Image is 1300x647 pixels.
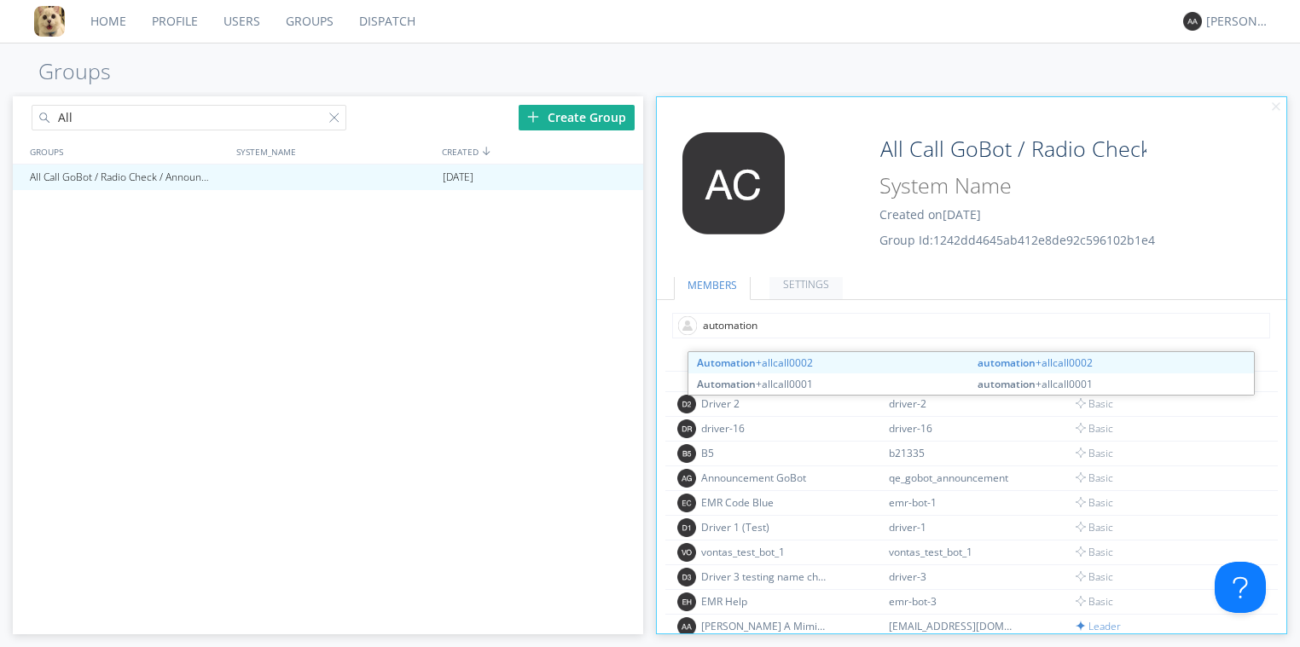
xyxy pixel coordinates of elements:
img: 373638.png [670,132,798,234]
span: Basic [1076,594,1113,609]
span: [DATE] [443,165,473,190]
img: 373638.png [677,568,696,586]
span: Basic [1076,520,1113,534]
span: Leader [1076,619,1121,633]
div: vontas_test_bot_1 [889,545,1017,559]
strong: Automation [697,355,756,370]
div: emr-bot-1 [889,495,1017,510]
span: Basic [1076,495,1113,510]
img: plus.svg [527,111,539,123]
span: Basic [1076,421,1113,436]
div: EMR Code Blue [701,495,829,510]
img: 373638.png [677,592,696,611]
div: Create Group [519,105,635,130]
div: GROUPS [26,139,228,164]
span: Basic [1076,545,1113,559]
img: 373638.png [677,469,696,488]
div: driver-2 [889,396,1017,411]
img: 373638.png [677,617,696,636]
div: MEMBERS [665,351,1278,372]
a: All Call GoBot / Radio Check / Announcement[DATE] [13,165,642,190]
input: System Name [873,170,1149,202]
img: 373638.png [1183,12,1202,31]
div: driver-3 [889,569,1017,584]
span: +allcall0002 [697,355,965,371]
iframe: Toggle Customer Support [1215,562,1266,613]
div: Announcement GoBot [701,471,829,485]
div: driver-1 [889,520,1017,534]
img: 373638.png [677,543,696,562]
span: Basic [1076,471,1113,485]
div: [EMAIL_ADDRESS][DOMAIN_NAME] [889,619,1017,633]
span: +allcall0001 [697,376,965,392]
div: CREATED [438,139,644,164]
div: SYSTEM_NAME [232,139,438,164]
div: [PERSON_NAME] [1206,13,1270,30]
div: driver-16 [889,421,1017,436]
div: Driver 3 testing name change on dispatch [701,569,829,584]
div: vontas_test_bot_1 [701,545,829,559]
div: B5 [701,446,829,460]
a: SETTINGS [769,269,843,299]
input: Group Name [873,132,1149,166]
div: qe_gobot_announcement [889,471,1017,485]
span: +allcall0002 [978,355,1245,371]
div: [PERSON_NAME] A Mimic MBTA [701,619,829,633]
img: 373638.png [677,518,696,537]
img: 373638.png [677,444,696,463]
div: Driver 2 [701,396,829,411]
span: Group Id: 1242dd4645ab412e8de92c596102b1e4 [879,232,1155,248]
img: 7778838b03f347ab921b3c02366553df [34,6,65,37]
img: 373638.png [677,395,696,413]
div: All Call GoBot / Radio Check / Announcement [26,165,230,190]
span: Basic [1076,446,1113,460]
div: b21335 [889,446,1017,460]
span: Basic [1076,569,1113,584]
div: EMR Help [701,594,829,609]
span: Basic [1076,396,1113,411]
a: MEMBERS [674,269,751,300]
div: driver-16 [701,421,829,436]
span: [DATE] [943,206,981,222]
span: Created on [879,206,981,222]
div: Driver 1 (Test) [701,520,829,534]
strong: automation [978,355,1036,370]
input: Type name of user to add to group [672,313,1270,338]
img: 373638.png [677,494,696,512]
img: 373638.png [677,419,696,438]
span: +allcall0001 [978,376,1245,392]
strong: automation [978,377,1036,391]
div: emr-bot-3 [889,594,1017,609]
strong: Automation [697,377,756,391]
img: cancel.svg [1270,101,1282,113]
input: Search groups [32,105,346,130]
